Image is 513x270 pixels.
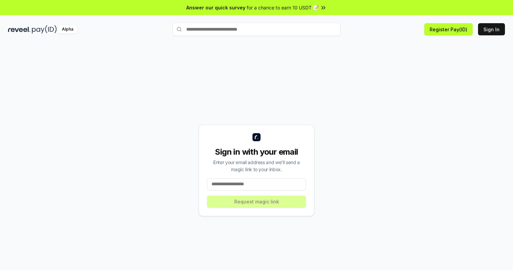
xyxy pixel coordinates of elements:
div: Alpha [58,25,77,34]
img: pay_id [32,25,57,34]
span: Answer our quick survey [186,4,245,11]
div: Enter your email address and we’ll send a magic link to your inbox. [207,159,306,173]
img: logo_small [252,133,261,141]
button: Sign In [478,23,505,35]
span: for a chance to earn 10 USDT 📝 [247,4,319,11]
button: Register Pay(ID) [424,23,473,35]
img: reveel_dark [8,25,31,34]
div: Sign in with your email [207,147,306,157]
